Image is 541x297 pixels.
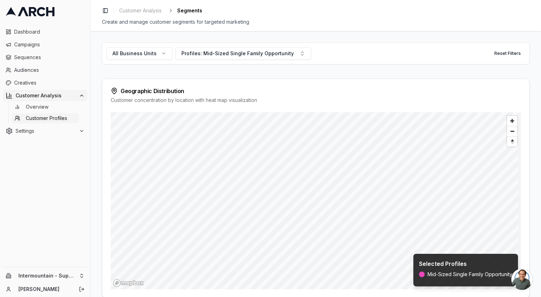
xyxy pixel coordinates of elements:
button: Reset bearing to north [507,136,517,147]
span: Reset bearing to north [506,137,518,146]
button: Settings [3,125,87,137]
span: Customer Analysis [16,92,76,99]
button: Intermountain - Superior Water & Air [3,270,87,281]
span: Campaigns [14,41,85,48]
span: Segments [177,7,202,14]
button: Log out [77,284,87,294]
span: Settings [16,127,76,135]
a: Dashboard [3,26,87,38]
span: Mid-Sized Single Family Opportunity [427,271,512,278]
span: Overview [26,103,48,110]
button: All Business Units [106,47,173,60]
span: Creatives [14,79,85,86]
button: Customer Analysis [3,90,87,101]
a: Customer Analysis [116,6,164,16]
canvas: Map [111,112,518,289]
div: Profiles: Mid-Sized Single Family Opportunity [181,50,294,57]
span: Intermountain - Superior Water & Air [18,273,76,279]
a: Customer Profiles [12,113,79,123]
a: Open chat [511,269,533,290]
a: [PERSON_NAME] [18,286,71,293]
div: Create and manage customer segments for targeted marketing [102,18,530,25]
span: Audiences [14,67,85,74]
span: Dashboard [14,28,85,35]
span: Customer Profiles [26,115,67,122]
a: Creatives [3,77,87,88]
h3: Selected Profiles [419,259,512,268]
a: Campaigns [3,39,87,50]
a: Overview [12,102,79,112]
a: Sequences [3,52,87,63]
span: All Business Units [112,50,157,57]
span: Sequences [14,54,85,61]
button: Zoom in [507,116,517,126]
a: Audiences [3,64,87,76]
span: Customer Analysis [119,7,162,14]
a: Mapbox homepage [113,279,144,287]
button: Zoom out [507,126,517,136]
nav: breadcrumb [116,6,202,16]
div: Customer concentration by location with heat map visualization [111,97,521,104]
div: Geographic Distribution [111,87,521,95]
button: Reset Filters [490,48,525,59]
